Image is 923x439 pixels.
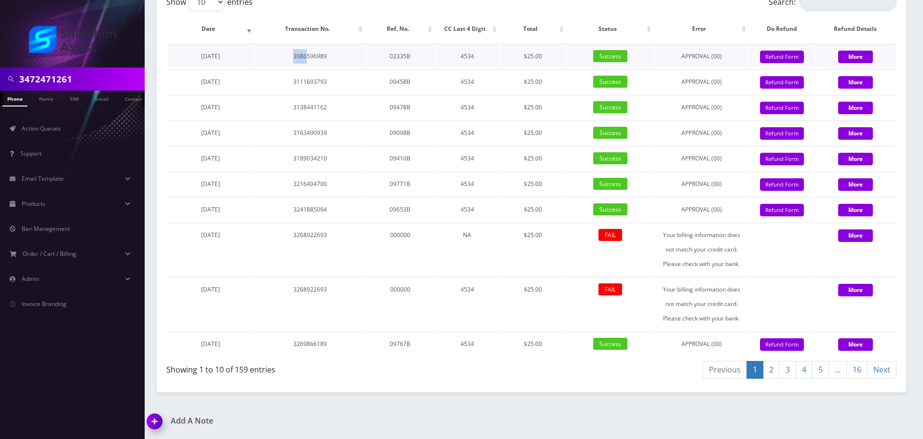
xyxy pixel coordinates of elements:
span: [DATE] [201,231,220,239]
span: [DATE] [201,78,220,86]
td: Your billing information does not match your credit card. Please check with your bank. [654,223,748,276]
span: Success [593,76,627,88]
td: APPROVAL (00) [654,120,748,145]
span: Action Queues [22,124,61,133]
button: More [838,51,873,63]
td: APPROVAL (00) [654,146,748,171]
td: $25.00 [500,95,566,120]
th: Status: activate to sort column ascending [567,15,653,43]
div: Showing 1 to 10 of 159 entries [166,360,524,375]
th: Transaction No.: activate to sort column ascending [255,15,365,43]
button: Refund Form [760,51,804,64]
a: SIM [65,91,83,106]
span: [DATE] [201,154,220,162]
td: 4534 [435,197,499,222]
span: [DATE] [201,180,220,188]
td: $25.00 [500,44,566,68]
td: 3086596989 [255,44,365,68]
span: FAIL [598,283,622,295]
td: 4534 [435,120,499,145]
td: 09478B [366,95,434,120]
button: Refund Form [760,178,804,191]
a: … [828,361,847,379]
td: 3268922693 [255,223,365,276]
a: 16 [846,361,868,379]
th: Error: activate to sort column ascending [654,15,748,43]
img: Shluchim Assist [29,26,116,53]
a: Phone [2,91,27,106]
button: Refund Form [760,127,804,140]
td: 09767B [366,332,434,356]
td: 3269866189 [255,332,365,356]
span: [DATE] [201,285,220,293]
span: Success [593,178,627,190]
button: More [838,127,873,140]
button: More [838,153,873,165]
span: [DATE] [201,103,220,111]
td: 4534 [435,172,499,196]
a: Email [90,91,113,106]
td: 09410B [366,146,434,171]
a: Previous [703,361,747,379]
span: [DATE] [201,205,220,213]
td: 09458B [366,69,434,94]
th: Refund Details [815,15,896,43]
td: $25.00 [500,69,566,94]
td: $25.00 [500,172,566,196]
a: Company [120,91,152,106]
button: More [838,76,873,89]
a: Name [34,91,58,106]
button: More [838,102,873,114]
span: Support [20,149,41,158]
td: $25.00 [500,332,566,356]
td: 4534 [435,44,499,68]
a: 3 [779,361,796,379]
span: Invoice Branding [22,300,67,308]
td: 3111693793 [255,69,365,94]
td: 3241885094 [255,197,365,222]
a: Next [867,361,896,379]
a: Add A Note [147,416,524,426]
td: $25.00 [500,120,566,145]
td: 000000 [366,223,434,276]
td: 3163490939 [255,120,365,145]
button: More [838,229,873,242]
td: $25.00 [500,277,566,331]
span: Success [593,338,627,350]
td: 09771B [366,172,434,196]
th: CC Last 4 Digit: activate to sort column ascending [435,15,499,43]
td: 09098B [366,120,434,145]
td: APPROVAL (00) [654,197,748,222]
a: 2 [763,361,780,379]
span: [DATE] [201,340,220,348]
td: NA [435,223,499,276]
a: 5 [812,361,829,379]
td: APPROVAL (00) [654,69,748,94]
td: 4534 [435,332,499,356]
span: Order / Cart / Billing [23,250,76,258]
td: $25.00 [500,197,566,222]
td: 3189034210 [255,146,365,171]
span: FAIL [598,229,622,241]
th: Ref. No.: activate to sort column ascending [366,15,434,43]
td: APPROVAL (00) [654,44,748,68]
a: 1 [747,361,763,379]
td: $25.00 [500,146,566,171]
span: [DATE] [201,129,220,137]
span: Success [593,203,627,215]
span: Success [593,152,627,164]
button: Refund Form [760,102,804,115]
button: Refund Form [760,338,804,351]
th: Total: activate to sort column ascending [500,15,566,43]
td: 3138441162 [255,95,365,120]
td: 02335B [366,44,434,68]
button: Refund Form [760,153,804,166]
th: Do Refund [749,15,814,43]
td: Your billing information does not match your credit card. Please check with your bank. [654,277,748,331]
a: 4 [796,361,813,379]
td: 000000 [366,277,434,331]
span: Email Template [22,174,64,183]
span: [DATE] [201,52,220,60]
button: More [838,338,873,351]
